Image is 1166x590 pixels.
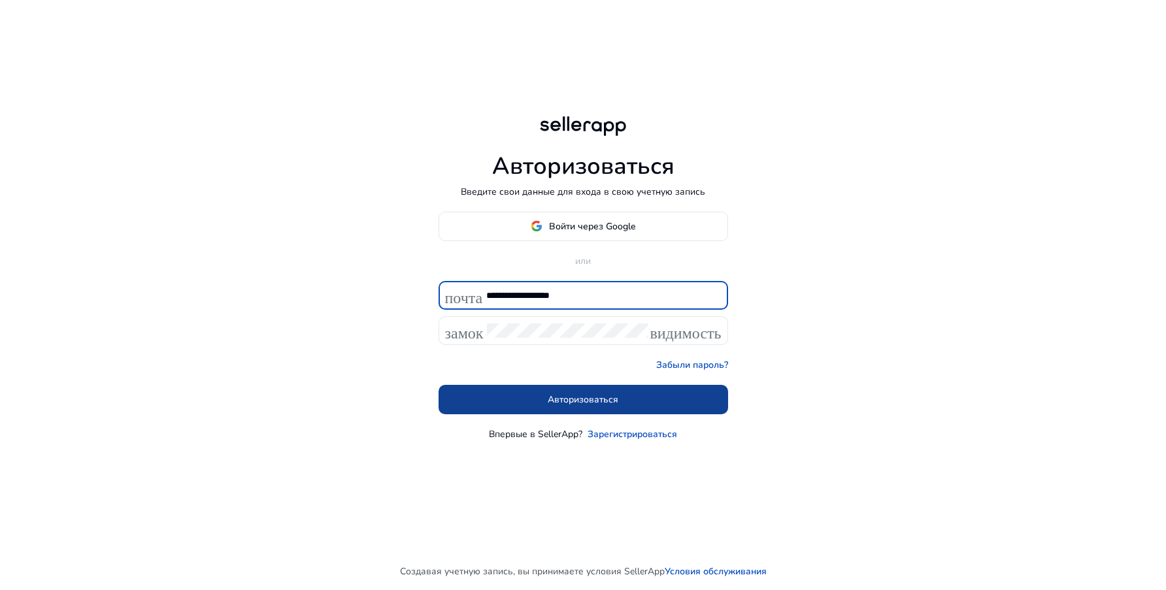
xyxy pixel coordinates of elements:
[445,286,483,304] font: почта
[492,150,675,182] font: Авторизоваться
[665,565,767,578] font: Условия обслуживания
[439,385,728,414] button: Авторизоваться
[489,428,582,440] font: Впервые в SellerApp?
[588,427,677,441] a: Зарегистрироваться
[588,428,677,440] font: Зарегистрироваться
[665,565,767,578] a: Условия обслуживания
[439,212,728,241] button: Войти через Google
[656,359,728,371] font: Забыли пароль?
[656,358,728,372] a: Забыли пароль?
[531,220,542,232] img: google-logo.svg
[548,393,618,406] font: Авторизоваться
[461,186,705,198] font: Введите свои данные для входа в свою учетную запись
[400,565,665,578] font: Создавая учетную запись, вы принимаете условия SellerApp
[445,321,484,340] font: замок
[575,255,591,267] font: или
[650,321,721,340] font: видимость
[549,220,635,233] font: Войти через Google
